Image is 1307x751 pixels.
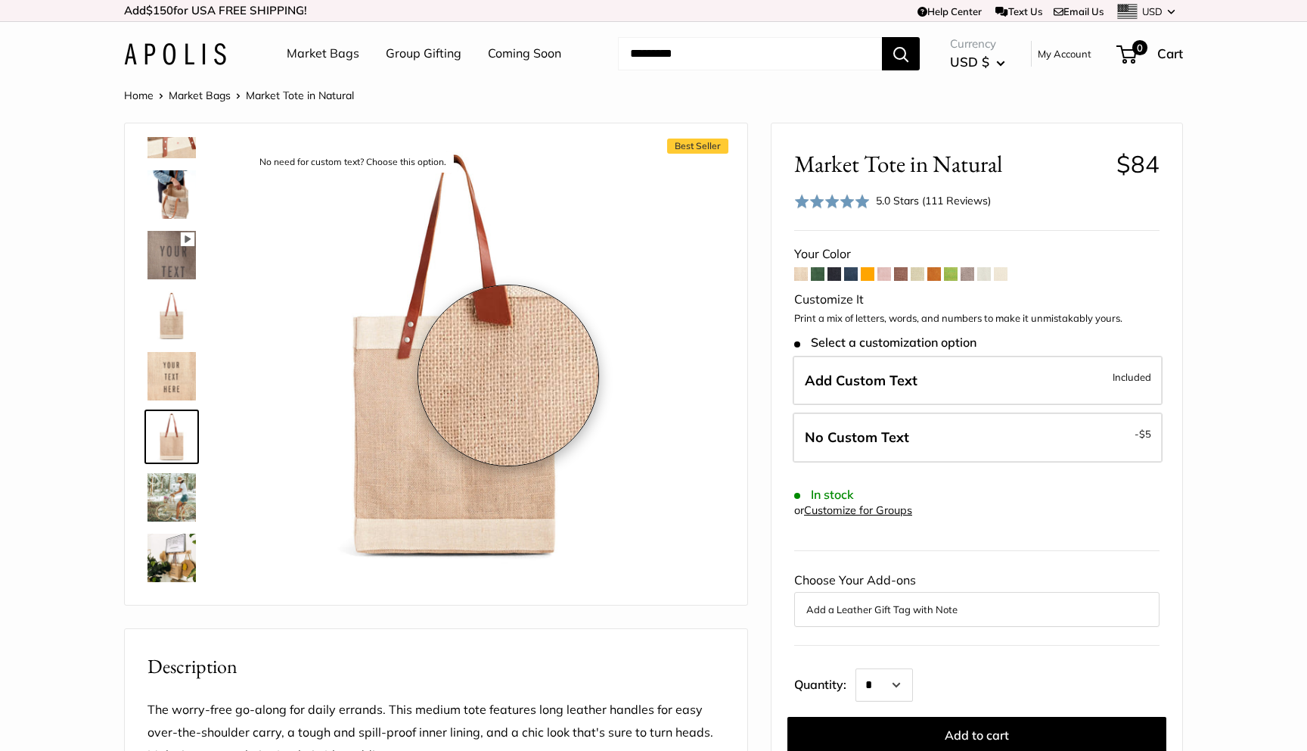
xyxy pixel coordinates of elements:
input: Search... [618,37,882,70]
span: Included [1113,368,1151,386]
span: In stock [794,488,854,502]
span: Market Tote in Natural [794,150,1105,178]
label: Leave Blank [793,413,1163,463]
span: No Custom Text [805,428,909,446]
img: description_No need for custom text? Choose this option. [246,146,663,564]
a: description_Inner pocket good for daily drivers. [144,167,199,222]
button: Add a Leather Gift Tag with Note [806,600,1147,619]
img: description_No need for custom text? Choose this option. [147,413,196,461]
span: Market Tote in Natural [246,89,354,102]
span: $150 [146,3,173,17]
img: description_Custom printed text with eco-friendly ink. [147,352,196,400]
a: Text Us [995,5,1042,17]
span: $5 [1139,428,1151,440]
span: Currency [950,33,1005,55]
span: - [1135,425,1151,443]
button: Search [882,37,920,70]
a: description_Seal of authenticity printed on the backside of every bag. [144,288,199,343]
a: Customize for Groups [804,503,912,517]
div: or [794,500,912,521]
a: description_No need for custom text? Choose this option. [144,410,199,464]
a: 0 Cart [1118,42,1183,66]
img: Market Tote in Natural [147,473,196,522]
a: Market Tote in Natural [144,470,199,525]
img: Market Tote in Natural [147,231,196,279]
div: Customize It [794,288,1160,311]
button: USD $ [950,50,1005,74]
div: Your Color [794,243,1160,266]
div: No need for custom text? Choose this option. [252,152,454,173]
a: Coming Soon [488,42,561,65]
span: $84 [1116,149,1160,179]
a: Market Bags [169,89,231,102]
a: Email Us [1054,5,1104,17]
span: Cart [1157,45,1183,61]
img: description_Inner pocket good for daily drivers. [147,170,196,219]
a: Home [124,89,154,102]
span: 0 [1132,40,1147,55]
div: Choose Your Add-ons [794,569,1160,627]
h2: Description [147,652,725,681]
a: Market Tote in Natural [144,531,199,585]
a: Market Tote in Natural [144,228,199,282]
label: Quantity: [794,664,855,702]
span: USD [1142,5,1163,17]
p: Print a mix of letters, words, and numbers to make it unmistakably yours. [794,311,1160,326]
span: Add Custom Text [805,372,917,389]
span: Select a customization option [794,335,976,350]
a: My Account [1038,45,1091,63]
img: description_Seal of authenticity printed on the backside of every bag. [147,291,196,340]
div: 5.0 Stars (111 Reviews) [794,190,991,212]
nav: Breadcrumb [124,86,354,105]
div: 5.0 Stars (111 Reviews) [876,192,991,209]
a: Group Gifting [386,42,461,65]
img: Market Tote in Natural [147,534,196,582]
a: Help Center [917,5,982,17]
img: Apolis [124,43,226,65]
a: Market Bags [287,42,359,65]
label: Add Custom Text [793,356,1163,406]
span: USD $ [950,54,989,70]
span: Best Seller [667,139,728,154]
a: description_Custom printed text with eco-friendly ink. [144,349,199,404]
